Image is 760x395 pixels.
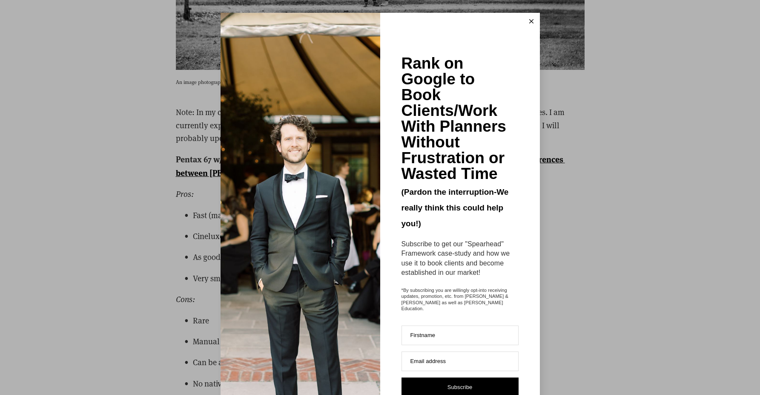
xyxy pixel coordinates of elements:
[402,187,509,228] span: (Pardon the interruption-We really think this could help you!)
[402,239,519,278] div: Subscribe to get our "Spearhead" Framework case-study and how we use it to book clients and becom...
[447,384,473,390] span: Subscribe
[402,287,519,311] span: *By subscribing you are willingly opt-into receiving updates, promotion, etc. from [PERSON_NAME] ...
[402,55,519,182] div: Rank on Google to Book Clients/Work With Planners Without Frustration or Wasted Time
